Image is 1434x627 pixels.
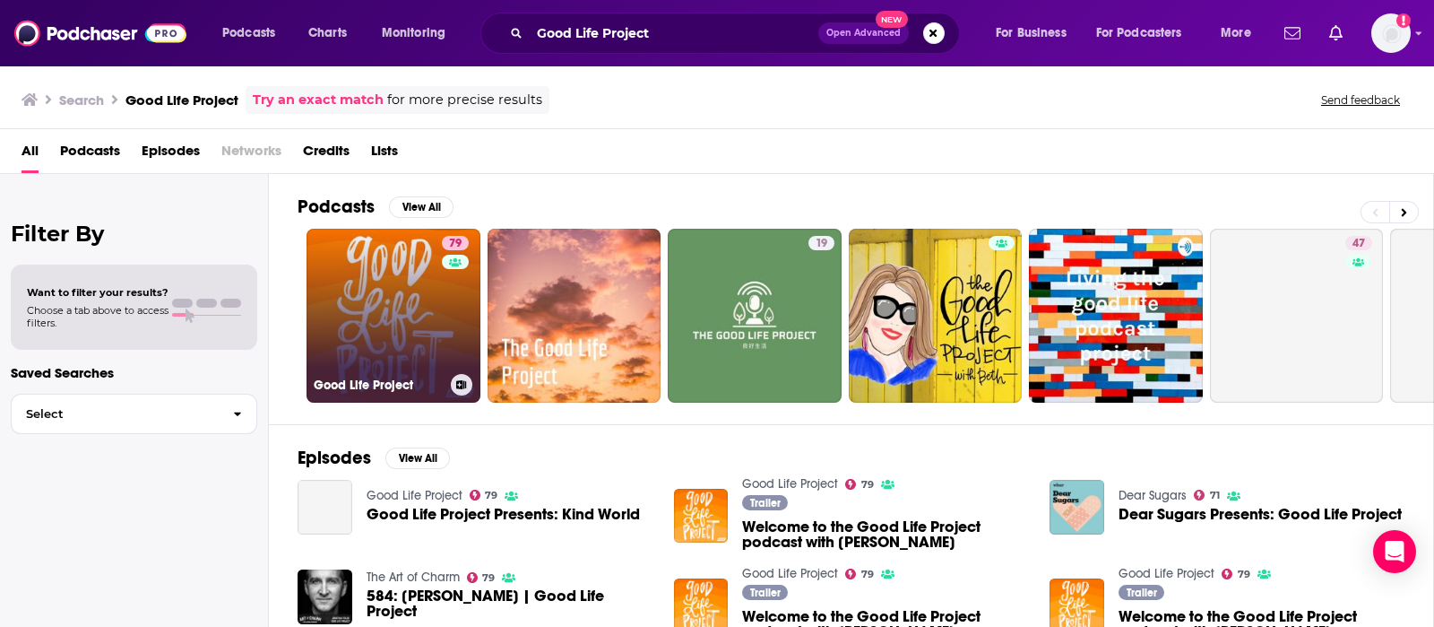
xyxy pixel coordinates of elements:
[303,136,350,173] a: Credits
[298,447,450,469] a: EpisodesView All
[1345,236,1372,250] a: 47
[983,19,1089,48] button: open menu
[1221,21,1251,46] span: More
[876,11,908,28] span: New
[382,21,445,46] span: Monitoring
[1210,492,1220,500] span: 71
[367,507,640,522] a: Good Life Project Presents: Kind World
[1322,18,1350,48] a: Show notifications dropdown
[125,91,238,109] h3: Good Life Project
[369,19,469,48] button: open menu
[1371,13,1411,53] img: User Profile
[60,136,120,173] a: Podcasts
[367,588,652,619] span: 584: [PERSON_NAME] | Good Life Project
[22,136,39,173] a: All
[27,286,168,299] span: Want to filter your results?
[298,196,454,218] a: PodcastsView All
[11,394,257,434] button: Select
[1119,566,1214,581] a: Good Life Project
[1194,490,1220,501] a: 71
[307,229,480,403] a: 79Good Life Project
[1050,480,1104,535] img: Dear Sugars Presents: Good Life Project
[1084,19,1208,48] button: open menu
[59,91,104,109] h3: Search
[530,19,818,48] input: Search podcasts, credits, & more...
[1316,92,1405,108] button: Send feedback
[1277,18,1308,48] a: Show notifications dropdown
[371,136,398,173] a: Lists
[1371,13,1411,53] span: Logged in as nicole.koremenos
[668,229,842,403] a: 19
[742,519,1028,550] span: Welcome to the Good Life Project podcast with [PERSON_NAME]
[485,492,497,500] span: 79
[861,481,874,489] span: 79
[1119,507,1402,522] a: Dear Sugars Presents: Good Life Project
[674,489,729,544] img: Welcome to the Good Life Project podcast with Jonathan Fields
[314,378,444,393] h3: Good Life Project
[1396,13,1411,28] svg: Add a profile image
[298,480,352,535] a: Good Life Project Presents: Kind World
[467,572,496,583] a: 79
[1096,21,1182,46] span: For Podcasters
[253,90,384,110] a: Try an exact match
[14,16,186,50] img: Podchaser - Follow, Share and Rate Podcasts
[1119,488,1187,503] a: Dear Sugars
[742,566,838,581] a: Good Life Project
[845,479,874,490] a: 79
[298,196,375,218] h2: Podcasts
[27,304,168,329] span: Choose a tab above to access filters.
[482,574,495,582] span: 79
[818,22,909,44] button: Open AdvancedNew
[750,498,781,509] span: Trailer
[1371,13,1411,53] button: Show profile menu
[11,221,257,247] h2: Filter By
[1238,570,1250,579] span: 79
[297,19,358,48] a: Charts
[442,236,469,250] a: 79
[808,236,834,250] a: 19
[308,21,347,46] span: Charts
[742,476,838,492] a: Good Life Project
[142,136,200,173] a: Episodes
[1210,229,1384,403] a: 47
[861,570,874,579] span: 79
[1208,19,1274,48] button: open menu
[389,196,454,218] button: View All
[298,447,371,469] h2: Episodes
[210,19,298,48] button: open menu
[826,29,901,38] span: Open Advanced
[470,490,498,501] a: 79
[367,588,652,619] a: 584: Jonathan Fields | Good Life Project
[742,519,1028,550] a: Welcome to the Good Life Project podcast with Jonathan Fields
[298,570,352,624] img: 584: Jonathan Fields | Good Life Project
[221,136,281,173] span: Networks
[367,488,462,503] a: Good Life Project
[387,90,542,110] span: for more precise results
[449,235,462,253] span: 79
[12,408,219,420] span: Select
[816,235,827,253] span: 19
[845,569,874,579] a: 79
[996,21,1067,46] span: For Business
[1127,588,1157,598] span: Trailer
[367,570,460,585] a: The Art of Charm
[497,13,977,54] div: Search podcasts, credits, & more...
[1222,569,1250,579] a: 79
[11,364,257,381] p: Saved Searches
[750,588,781,598] span: Trailer
[385,448,450,469] button: View All
[222,21,275,46] span: Podcasts
[1352,235,1365,253] span: 47
[1373,530,1416,573] div: Open Intercom Messenger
